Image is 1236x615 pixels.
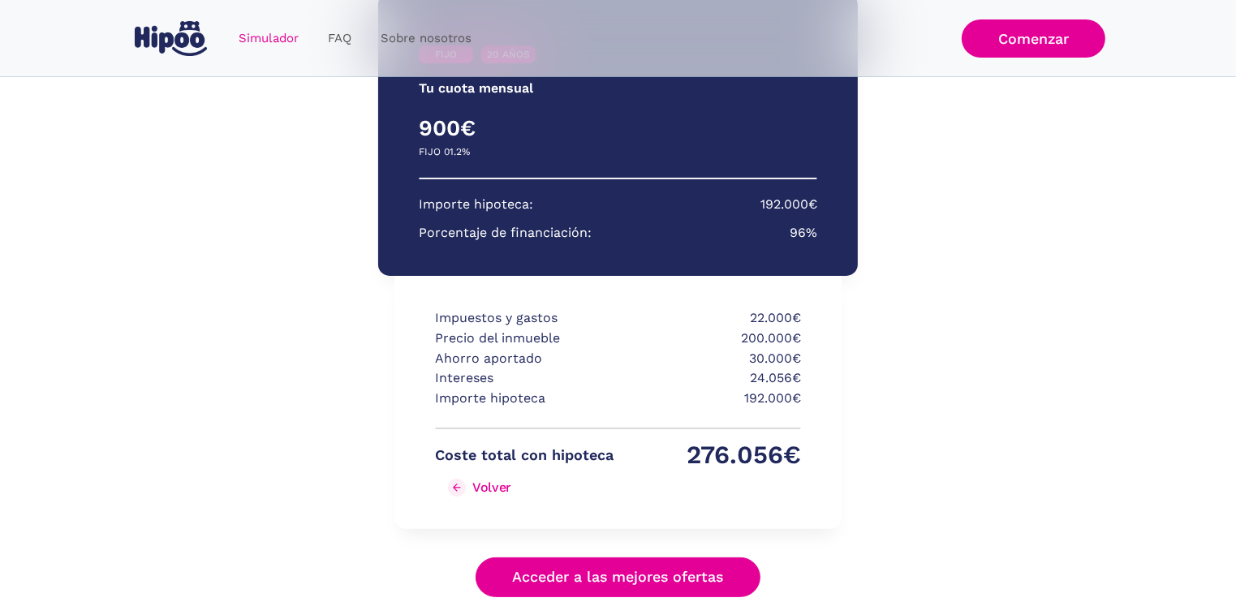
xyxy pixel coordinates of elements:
[962,19,1105,58] a: Comenzar
[622,349,801,369] p: 30.000€
[313,23,366,54] a: FAQ
[622,389,801,409] p: 192.000€
[622,308,801,329] p: 22.000€
[476,557,761,597] a: Acceder a las mejores ofertas
[366,23,486,54] a: Sobre nosotros
[622,329,801,349] p: 200.000€
[419,114,618,142] h4: 900€
[131,15,211,62] a: home
[435,329,614,349] p: Precio del inmueble
[435,445,614,466] p: Coste total con hipoteca
[435,368,614,389] p: Intereses
[472,480,511,495] div: Volver
[622,445,801,466] p: 276.056€
[419,142,470,162] p: FIJO 01.2%
[622,368,801,389] p: 24.056€
[224,23,313,54] a: Simulador
[435,308,614,329] p: Impuestos y gastos
[419,223,592,243] p: Porcentaje de financiación:
[419,79,533,99] p: Tu cuota mensual
[419,195,533,215] p: Importe hipoteca:
[435,475,614,501] a: Volver
[435,389,614,409] p: Importe hipoteca
[435,349,614,369] p: Ahorro aportado
[760,195,817,215] p: 192.000€
[790,223,817,243] p: 96%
